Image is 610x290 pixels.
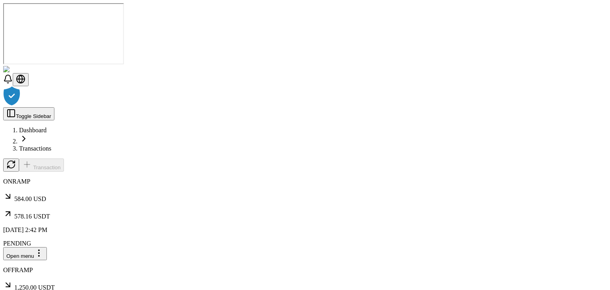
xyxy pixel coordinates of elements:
img: ShieldPay Logo [3,66,50,73]
div: PENDING [3,240,607,247]
a: Dashboard [19,127,46,133]
button: Toggle Sidebar [3,107,54,120]
button: Transaction [19,159,64,172]
p: ONRAMP [3,178,607,185]
nav: breadcrumb [3,127,607,152]
span: Transaction [33,164,60,170]
p: 578.16 USDT [3,209,607,220]
p: OFFRAMP [3,267,607,274]
p: [DATE] 2:42 PM [3,226,607,234]
a: Transactions [19,145,51,152]
p: 584.00 USD [3,191,607,203]
span: Open menu [6,253,34,259]
span: Toggle Sidebar [16,113,51,119]
button: Open menu [3,247,47,260]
